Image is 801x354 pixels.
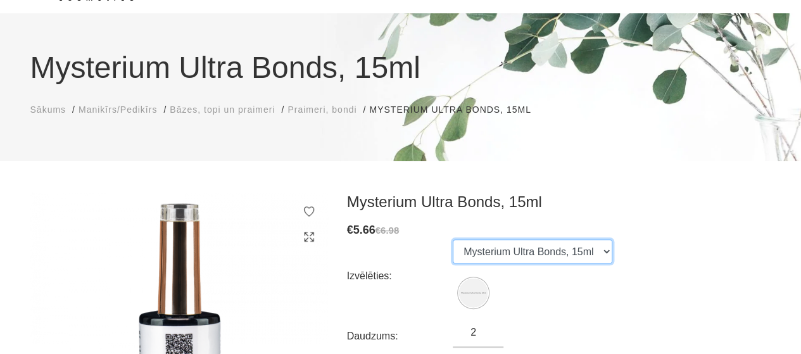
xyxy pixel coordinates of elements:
[170,104,275,115] span: Bāzes, topi un praimeri
[459,279,488,307] img: Mysterium Ultra Bonds, 15ml
[375,225,400,236] s: €6.98
[79,103,157,117] a: Manikīrs/Pedikīrs
[30,103,66,117] a: Sākums
[287,103,356,117] a: Praimeri, bondi
[347,326,453,346] div: Daudzums:
[347,193,771,212] h3: Mysterium Ultra Bonds, 15ml
[353,224,375,236] span: 5.66
[347,266,453,286] div: Izvēlēties:
[369,103,543,117] li: Mysterium Ultra Bonds, 15ml
[30,104,66,115] span: Sākums
[347,224,353,236] span: €
[30,45,771,91] h1: Mysterium Ultra Bonds, 15ml
[79,104,157,115] span: Manikīrs/Pedikīrs
[287,104,356,115] span: Praimeri, bondi
[170,103,275,117] a: Bāzes, topi un praimeri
